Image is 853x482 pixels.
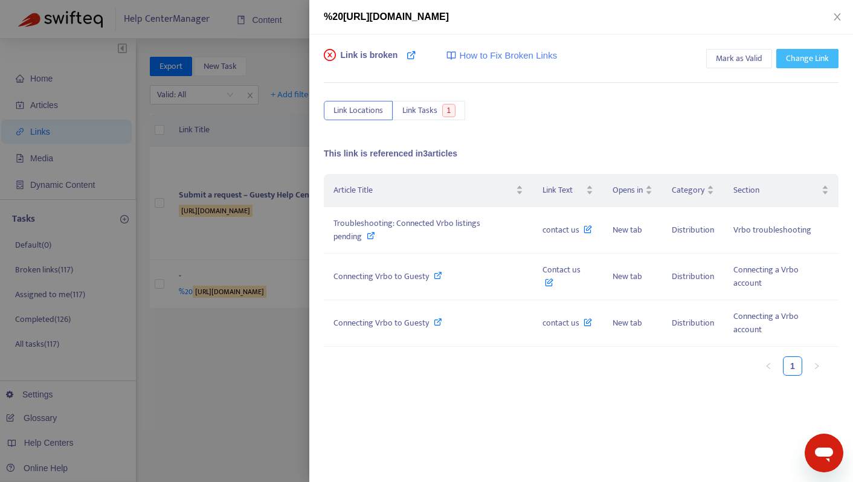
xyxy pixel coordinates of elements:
span: Troubleshooting: Connected Vrbo listings pending [333,216,480,243]
th: Link Text [533,174,603,207]
span: Article Title [333,184,513,197]
button: Link Locations [324,101,393,120]
span: New tab [613,269,642,283]
span: Connecting a Vrbo account [733,263,799,290]
span: 1 [442,104,456,117]
span: How to Fix Broken Links [459,49,557,63]
span: Connecting Vrbo to Guesty [333,269,429,283]
button: left [759,356,778,376]
span: Link Tasks [402,104,437,117]
span: contact us [542,316,592,330]
span: Connecting Vrbo to Guesty [333,316,429,330]
span: This link is referenced in 3 articles [324,149,457,158]
span: Category [672,184,704,197]
li: Next Page [807,356,826,376]
span: Connecting a Vrbo account [733,309,799,336]
button: Link Tasks1 [393,101,465,120]
span: %20[URL][DOMAIN_NAME] [324,11,449,22]
li: 1 [783,356,802,376]
iframe: Button to launch messaging window [805,434,843,472]
span: Distribution [672,223,714,237]
a: 1 [784,357,802,375]
span: New tab [613,223,642,237]
span: Distribution [672,316,714,330]
span: Contact us [542,263,581,290]
button: Close [829,11,846,23]
span: Link is broken [341,49,398,73]
button: Mark as Valid [706,49,772,68]
img: image-link [446,51,456,60]
th: Opens in [603,174,662,207]
span: Section [733,184,819,197]
button: Change Link [776,49,839,68]
span: New tab [613,316,642,330]
span: Link Text [542,184,584,197]
span: Mark as Valid [716,52,762,65]
span: close-circle [324,49,336,61]
span: contact us [542,223,592,237]
span: close [832,12,842,22]
span: right [813,362,820,370]
span: Change Link [786,52,829,65]
th: Section [724,174,839,207]
th: Category [662,174,724,207]
span: left [765,362,772,370]
span: Link Locations [333,104,383,117]
a: How to Fix Broken Links [446,49,557,63]
span: Opens in [613,184,643,197]
span: Vrbo troubleshooting [733,223,811,237]
button: right [807,356,826,376]
th: Article Title [324,174,533,207]
span: Distribution [672,269,714,283]
li: Previous Page [759,356,778,376]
